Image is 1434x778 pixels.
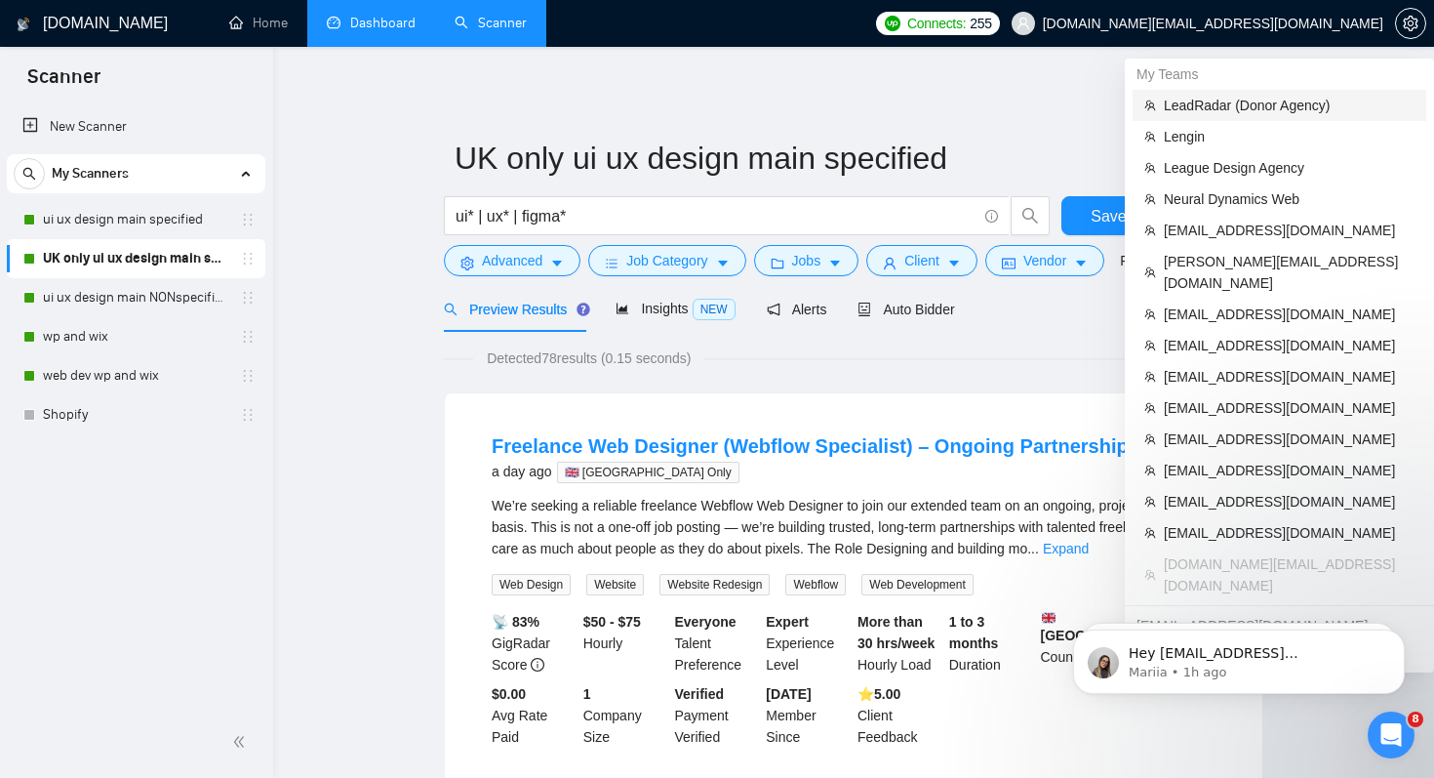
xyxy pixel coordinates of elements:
[579,683,671,748] div: Company Size
[1144,527,1156,539] span: team
[762,683,854,748] div: Member Since
[1144,433,1156,445] span: team
[482,250,542,271] span: Advanced
[13,8,50,45] button: go back
[1012,207,1049,225] span: search
[1144,308,1156,320] span: team
[492,686,526,702] b: $0.00
[985,245,1104,276] button: idcardVendorcaret-down
[1037,611,1129,676] div: Country
[16,57,375,83] div: [DATE]
[15,167,44,181] span: search
[866,245,977,276] button: userClientcaret-down
[12,62,116,103] span: Scanner
[444,303,458,316] span: search
[616,302,629,315] span: area-chart
[1164,460,1414,481] span: [EMAIL_ADDRESS][DOMAIN_NAME]
[1144,569,1156,581] span: team
[693,299,736,320] span: NEW
[857,686,900,702] b: ⭐️ 5.00
[460,256,474,270] span: setting
[857,302,954,317] span: Auto Bidder
[14,158,45,189] button: search
[605,256,618,270] span: bars
[1144,402,1156,414] span: team
[766,686,811,702] b: [DATE]
[1395,16,1426,31] a: setting
[1164,491,1414,512] span: [EMAIL_ADDRESS][DOMAIN_NAME]
[1164,251,1414,294] span: [PERSON_NAME][EMAIL_ADDRESS][DOMAIN_NAME]
[1041,611,1187,643] b: [GEOGRAPHIC_DATA]
[1164,304,1414,325] span: [EMAIL_ADDRESS][DOMAIN_NAME]
[240,251,256,266] span: holder
[579,611,671,676] div: Hourly
[56,11,87,42] img: Profile image for Dima
[1408,712,1423,727] span: 8
[1164,522,1414,544] span: [EMAIL_ADDRESS][DOMAIN_NAME]
[1144,340,1156,351] span: team
[1043,541,1089,556] a: Expand
[1164,429,1414,450] span: [EMAIL_ADDRESS][DOMAIN_NAME]
[95,10,134,24] h1: Dima
[754,245,859,276] button: folderJobscaret-down
[1144,371,1156,383] span: team
[492,495,1215,559] div: We’re seeking a reliable freelance Webflow Web Designer to join our extended team on an ongoing, ...
[492,435,1129,457] a: Freelance Web Designer (Webflow Specialist) – Ongoing Partnership
[1164,126,1414,147] span: Lengin
[1164,95,1414,116] span: LeadRadar (Donor Agency)
[335,621,366,652] button: Send a message…
[1091,204,1126,228] span: Save
[766,614,809,630] b: Expert
[1395,8,1426,39] button: setting
[240,212,256,227] span: holder
[1164,335,1414,356] span: [EMAIL_ADDRESS][DOMAIN_NAME]
[1042,611,1056,625] img: 🇬🇧
[671,683,763,748] div: Payment Verified
[43,200,228,239] a: ui ux design main specified
[1144,100,1156,111] span: team
[240,368,256,384] span: holder
[857,303,871,316] span: robot
[86,276,359,448] div: додайте будь ласка feelit (ciphercross) lengin league design hue& machine [PERSON_NAME] (це ви йо...
[861,574,974,595] span: Web Development
[342,8,378,43] div: Close
[828,256,842,270] span: caret-down
[583,614,641,630] b: $50 - $75
[86,95,359,266] div: Привіт) видаліть будь ласка exoft gohard [PERSON_NAME] (dastellar) bayer.des (halolab) owlab male...
[1164,220,1414,241] span: [EMAIL_ADDRESS][DOMAIN_NAME]
[1164,366,1414,388] span: [EMAIL_ADDRESS][DOMAIN_NAME]
[771,256,784,270] span: folder
[240,407,256,423] span: holder
[583,686,591,702] b: 1
[1016,17,1030,30] span: user
[671,611,763,676] div: Talent Preference
[626,250,707,271] span: Job Category
[883,256,896,270] span: user
[907,13,966,34] span: Connects:
[1027,541,1039,556] span: ...
[557,462,739,483] span: 🇬🇧 [GEOGRAPHIC_DATA] Only
[575,301,592,318] div: Tooltip anchor
[767,303,780,316] span: notification
[124,629,139,644] button: Start recording
[488,611,579,676] div: GigRadar Score
[904,250,939,271] span: Client
[1164,188,1414,210] span: Neural Dynamics Web
[242,577,359,671] div: smiling face with 3 hearts
[43,278,228,317] a: ui ux design main NONspecified
[762,611,854,676] div: Experience Level
[455,15,527,31] a: searchScanner
[1144,225,1156,236] span: team
[1164,553,1414,596] span: [DOMAIN_NAME][EMAIL_ADDRESS][DOMAIN_NAME]
[240,290,256,306] span: holder
[30,629,46,644] button: Emoji picker
[444,245,580,276] button: settingAdvancedcaret-down
[588,245,745,276] button: barsJob Categorycaret-down
[455,134,1223,183] input: Scanner name...
[17,588,374,621] textarea: Message…
[1144,162,1156,174] span: team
